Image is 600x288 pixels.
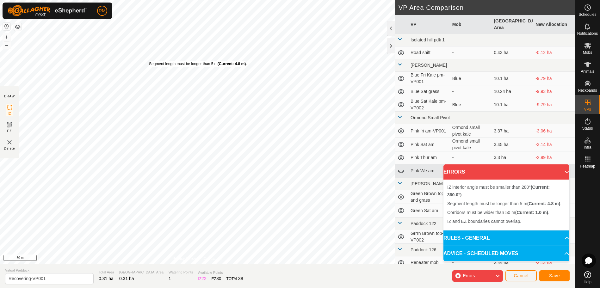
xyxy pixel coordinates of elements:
span: Schedules [578,13,596,16]
td: -3.14 ha [533,138,575,151]
div: TOTAL [226,275,243,282]
span: 0.31 ha [119,276,134,281]
td: -3.06 ha [533,124,575,138]
span: Status [582,126,593,130]
button: + [3,33,10,41]
span: Cancel [514,273,529,278]
span: Total Area [99,270,114,275]
th: New Allocation [533,15,575,34]
span: ADVICE - SCHEDULED MOVES [443,250,518,257]
span: Animals [581,70,594,73]
td: 3.37 ha [491,124,533,138]
td: Blue Sat Kale pm-VP002 [408,98,450,112]
p-accordion-content: ERRORS [443,180,569,230]
b: (Current: 4.8 m) [527,201,560,206]
div: - [452,88,489,95]
td: 10.24 ha [491,85,533,98]
div: Segment length must be longer than 5 m . [149,61,247,67]
button: Save [539,270,570,281]
td: -0.12 ha [533,46,575,59]
td: Pink Sat am [408,138,450,151]
span: Isolated hill pdk 1 [411,37,445,42]
div: Ormond small pivot kale [452,124,489,138]
p-accordion-header: ERRORS [443,164,569,180]
button: Cancel [505,270,537,281]
span: Mobs [583,51,592,54]
span: Infra [584,145,591,149]
td: -2.99 ha [533,151,575,164]
td: Repeater mob [408,256,450,269]
button: – [3,41,10,49]
td: 2.44 ha [491,256,533,269]
td: 3.45 ha [491,138,533,151]
td: 0.43 ha [491,46,533,59]
span: Delete [4,146,15,151]
span: 30 [216,276,221,281]
span: 22 [201,276,207,281]
span: EZ [7,129,12,133]
span: Ormond Small Pivot [411,115,450,120]
td: Green Sat am [408,204,450,218]
span: [PERSON_NAME] [411,63,447,68]
span: IZ and EZ boundaries cannot overlap. [447,219,521,224]
div: EZ [212,275,221,282]
span: Segment length must be longer than 5 m . [447,201,561,206]
th: VP [408,15,450,34]
span: RULES - GENERAL [443,234,490,242]
p-accordion-header: ADVICE - SCHEDULED MOVES [443,246,569,261]
span: VPs [584,107,591,111]
span: Notifications [577,32,598,35]
div: - [452,154,489,161]
td: 10.1 ha [491,98,533,112]
td: -2.13 ha [533,256,575,269]
td: -9.79 ha [533,72,575,85]
td: Pink fri am-VP001 [408,124,450,138]
span: IZ interior angle must be smaller than 280° . [447,185,550,197]
td: Blue Sat grass [408,85,450,98]
b: (Current: 1.0 m) [515,210,548,215]
a: Contact Us [204,256,222,261]
a: Help [575,269,600,286]
span: [GEOGRAPHIC_DATA] Area [119,270,164,275]
td: Road shift [408,46,450,59]
td: Pink Thur am [408,151,450,164]
td: Grrrn Brown top-VP002 [408,230,450,244]
div: IZ [198,275,206,282]
span: Virtual Paddock [5,268,94,273]
span: Help [584,280,591,284]
span: IZ [8,111,11,116]
button: Reset Map [3,23,10,30]
div: Blue [452,101,489,108]
td: Green Brown top and grass [408,190,450,204]
div: Blue [452,75,489,82]
th: [GEOGRAPHIC_DATA] Area [491,15,533,34]
h2: VP Area Comparison [399,4,575,11]
span: 0.31 ha [99,276,114,281]
img: Gallagher Logo [8,5,87,16]
td: 3.3 ha [491,151,533,164]
img: VP [6,138,13,146]
td: 10.1 ha [491,72,533,85]
span: Neckbands [578,89,597,92]
span: Watering Points [169,270,193,275]
p-accordion-header: RULES - GENERAL [443,230,569,246]
span: Available Points [198,270,243,275]
div: DRAW [4,94,15,99]
span: ERRORS [443,168,465,176]
span: 1 [169,276,171,281]
span: [PERSON_NAME] new grass [411,181,468,186]
button: Map Layers [14,23,22,31]
span: Errors [463,273,475,278]
span: Paddock 126 [411,247,436,252]
b: (Current: 4.8 m) [218,62,246,66]
span: RM [99,8,106,14]
td: Blue Fri Kale pm-VP001 [408,72,450,85]
div: - [452,49,489,56]
td: -9.79 ha [533,98,575,112]
span: 38 [238,276,243,281]
td: -9.93 ha [533,85,575,98]
span: Corridors must be wider than 50 m . [447,210,549,215]
span: Save [549,273,560,278]
span: Paddock 122 [411,221,436,226]
a: Privacy Policy [172,256,196,261]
